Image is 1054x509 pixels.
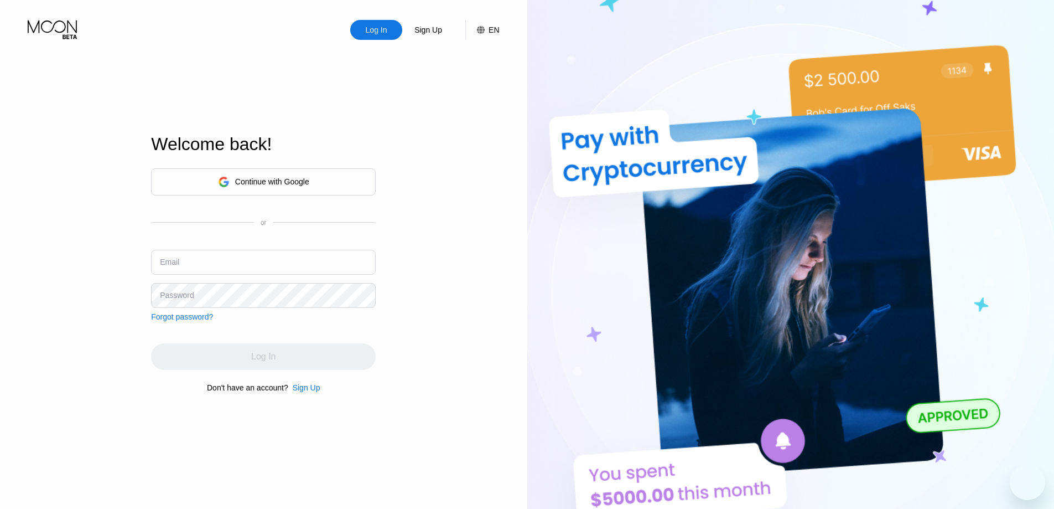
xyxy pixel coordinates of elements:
[489,25,499,34] div: EN
[465,20,499,40] div: EN
[402,20,454,40] div: Sign Up
[160,258,179,266] div: Email
[288,383,320,392] div: Sign Up
[151,312,213,321] div: Forgot password?
[350,20,402,40] div: Log In
[1010,465,1045,500] iframe: Button to launch messaging window
[235,177,309,186] div: Continue with Google
[413,24,443,35] div: Sign Up
[261,219,267,227] div: or
[207,383,288,392] div: Don't have an account?
[365,24,388,35] div: Log In
[151,168,376,196] div: Continue with Google
[293,383,320,392] div: Sign Up
[160,291,194,300] div: Password
[151,134,376,155] div: Welcome back!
